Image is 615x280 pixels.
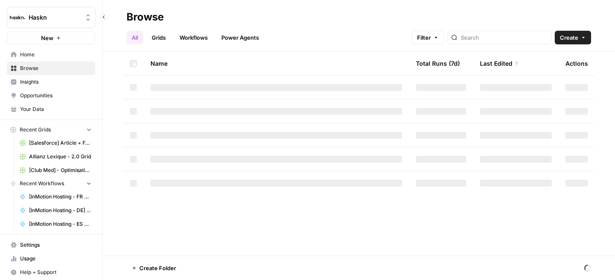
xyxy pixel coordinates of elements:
[20,241,91,249] span: Settings
[216,31,264,44] a: Power Agents
[29,220,91,228] span: [InMotion Hosting - ES 🇪🇸] - article de blog 2000 mots
[16,163,95,177] a: [Club Med] - Optimisation + FAQ Grid
[560,33,578,42] span: Create
[7,252,95,265] a: Usage
[127,10,164,24] div: Browse
[16,190,95,204] a: [InMotion Hosting - FR 🇫🇷] - article de blog 2000 mots
[7,32,95,44] button: New
[10,10,25,25] img: Haskn Logo
[20,64,91,72] span: Browse
[7,123,95,136] button: Recent Grids
[16,217,95,231] a: [InMotion Hosting - ES 🇪🇸] - article de blog 2000 mots
[7,7,95,28] button: Workspace: Haskn
[16,136,95,150] a: [Salesforce] Article + FAQ + Posts RS / Opti
[16,150,95,163] a: Allianz Lexique - 2.0 Grid
[29,139,91,147] span: [Salesforce] Article + FAQ + Posts RS / Opti
[29,166,91,174] span: [Club Med] - Optimisation + FAQ Grid
[41,34,53,42] span: New
[150,52,402,75] div: Name
[20,78,91,86] span: Insights
[29,13,80,22] span: Haskn
[7,102,95,116] a: Your Data
[416,52,460,75] div: Total Runs (7d)
[7,48,95,61] a: Home
[20,268,91,276] span: Help + Support
[7,61,95,75] a: Browse
[16,204,95,217] a: [InMotion Hosting - DE] - article de blog 2000 mots
[7,75,95,89] a: Insights
[417,33,431,42] span: Filter
[174,31,213,44] a: Workflows
[555,31,591,44] button: Create
[461,33,547,42] input: Search
[20,126,51,134] span: Recent Grids
[7,265,95,279] button: Help + Support
[20,180,64,187] span: Recent Workflows
[147,31,171,44] a: Grids
[7,177,95,190] button: Recent Workflows
[139,264,176,272] span: Create Folder
[20,92,91,99] span: Opportunities
[29,207,91,214] span: [InMotion Hosting - DE] - article de blog 2000 mots
[480,52,519,75] div: Last Edited
[565,52,588,75] div: Actions
[127,261,181,275] button: Create Folder
[29,153,91,160] span: Allianz Lexique - 2.0 Grid
[127,31,143,44] a: All
[7,238,95,252] a: Settings
[20,105,91,113] span: Your Data
[412,31,444,44] button: Filter
[7,89,95,102] a: Opportunities
[29,193,91,201] span: [InMotion Hosting - FR 🇫🇷] - article de blog 2000 mots
[20,255,91,262] span: Usage
[20,51,91,58] span: Home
